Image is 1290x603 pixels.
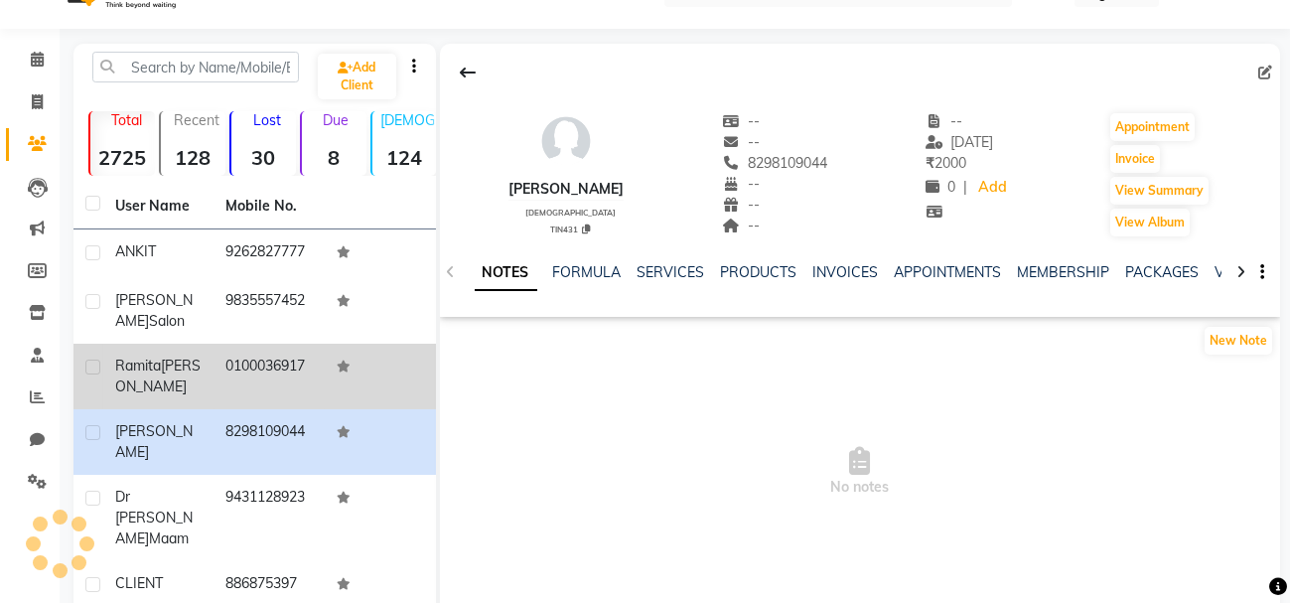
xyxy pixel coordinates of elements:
span: CLIENT [115,574,163,592]
a: Add Client [318,54,396,99]
a: INVOICES [813,263,879,281]
span: No notes [440,373,1281,571]
span: dr [PERSON_NAME] [115,488,193,547]
img: avatar [536,111,596,171]
td: 9835557452 [215,278,326,344]
button: New Note [1205,327,1272,355]
span: -- [722,196,760,214]
span: ₹ [926,154,934,172]
span: [PERSON_NAME] [115,422,193,461]
input: Search by Name/Mobile/Email/Code [92,52,299,82]
span: 8298109044 [722,154,827,172]
span: [DEMOGRAPHIC_DATA] [525,208,616,218]
span: 0 [926,178,955,196]
p: [DEMOGRAPHIC_DATA] [380,111,437,129]
span: -- [722,217,760,234]
td: 8298109044 [215,409,326,475]
button: Invoice [1110,145,1160,173]
span: -- [926,112,963,130]
a: APPOINTMENTS [895,263,1002,281]
strong: 8 [302,145,366,170]
p: Total [98,111,155,129]
div: [PERSON_NAME] [508,179,624,200]
a: Add [975,174,1010,202]
span: | [963,177,967,198]
td: 9431128923 [215,475,326,561]
a: PACKAGES [1126,263,1200,281]
a: SERVICES [638,263,705,281]
button: Appointment [1110,113,1195,141]
a: FORMULA [553,263,622,281]
p: Due [306,111,366,129]
strong: 124 [372,145,437,170]
strong: 128 [161,145,225,170]
span: Salon [149,312,185,330]
p: Lost [239,111,296,129]
span: [DATE] [926,133,994,151]
div: TIN431 [516,222,624,235]
span: 2000 [926,154,966,172]
a: MEMBERSHIP [1018,263,1110,281]
a: NOTES [475,255,537,291]
span: Ramita [115,357,161,375]
span: [PERSON_NAME] [115,291,193,330]
span: maam [149,529,189,547]
a: PRODUCTS [721,263,797,281]
strong: 2725 [90,145,155,170]
span: -- [722,112,760,130]
th: Mobile No. [215,184,326,229]
button: View Album [1110,209,1190,236]
td: 9262827777 [215,229,326,278]
strong: 30 [231,145,296,170]
button: View Summary [1110,177,1209,205]
p: Recent [169,111,225,129]
span: ANKIT [115,242,156,260]
span: -- [722,133,760,151]
div: Back to Client [448,54,490,91]
td: 0100036917 [215,344,326,409]
th: User Name [103,184,215,229]
span: -- [722,175,760,193]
